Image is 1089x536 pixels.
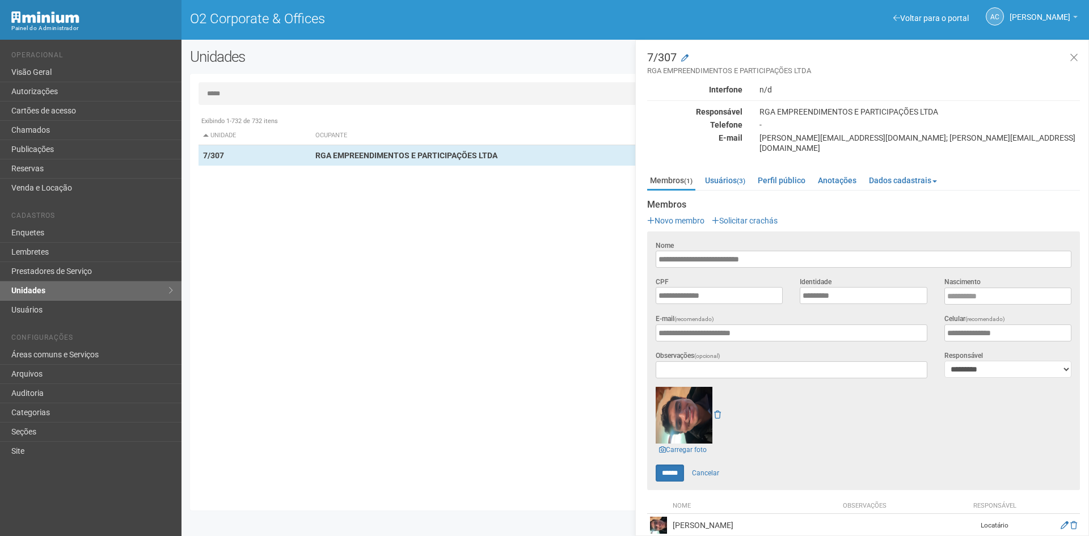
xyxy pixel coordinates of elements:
[203,151,224,160] strong: 7/307
[656,240,674,251] label: Nome
[647,66,1080,76] small: RGA EMPREENDIMENTOS E PARTICIPAÇÕES LTDA
[656,314,714,324] label: E-mail
[737,177,745,185] small: (3)
[694,353,720,359] span: (opcional)
[190,11,627,26] h1: O2 Corporate & Offices
[656,277,669,287] label: CPF
[751,133,1088,153] div: [PERSON_NAME][EMAIL_ADDRESS][DOMAIN_NAME]; [PERSON_NAME][EMAIL_ADDRESS][DOMAIN_NAME]
[702,172,748,189] a: Usuários(3)
[647,216,704,225] a: Novo membro
[670,499,840,514] th: Nome
[639,133,751,143] div: E-mail
[311,126,696,145] th: Ocupante: activate to sort column ascending
[1010,2,1070,22] span: Ana Carla de Carvalho Silva
[199,126,311,145] th: Unidade: activate to sort column descending
[944,314,1005,324] label: Celular
[686,465,725,482] a: Cancelar
[893,14,969,23] a: Voltar para o portal
[986,7,1004,26] a: AC
[684,177,693,185] small: (1)
[944,277,981,287] label: Nascimento
[190,48,551,65] h2: Unidades
[11,334,173,345] li: Configurações
[751,107,1088,117] div: RGA EMPREENDIMENTOS E PARTICIPAÇÕES LTDA
[1010,14,1078,23] a: [PERSON_NAME]
[639,120,751,130] div: Telefone
[800,277,831,287] label: Identidade
[656,387,712,444] img: user.png
[639,107,751,117] div: Responsável
[656,351,720,361] label: Observações
[714,410,721,419] a: Remover
[712,216,778,225] a: Solicitar crachás
[315,151,497,160] strong: RGA EMPREENDIMENTOS E PARTICIPAÇÕES LTDA
[650,517,667,534] img: user.png
[840,499,966,514] th: Observações
[755,172,808,189] a: Perfil público
[647,200,1080,210] strong: Membros
[199,116,1072,126] div: Exibindo 1-732 de 732 itens
[944,351,983,361] label: Responsável
[11,212,173,223] li: Cadastros
[674,316,714,322] span: (recomendado)
[965,316,1005,322] span: (recomendado)
[1070,521,1077,530] a: Excluir membro
[751,85,1088,95] div: n/d
[639,85,751,95] div: Interfone
[866,172,940,189] a: Dados cadastrais
[11,51,173,63] li: Operacional
[1061,521,1069,530] a: Editar membro
[11,23,173,33] div: Painel do Administrador
[647,172,695,191] a: Membros(1)
[647,52,1080,76] h3: 7/307
[966,499,1023,514] th: Responsável
[656,444,710,456] a: Carregar foto
[681,53,689,64] a: Modificar a unidade
[11,11,79,23] img: Minium
[815,172,859,189] a: Anotações
[751,120,1088,130] div: -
